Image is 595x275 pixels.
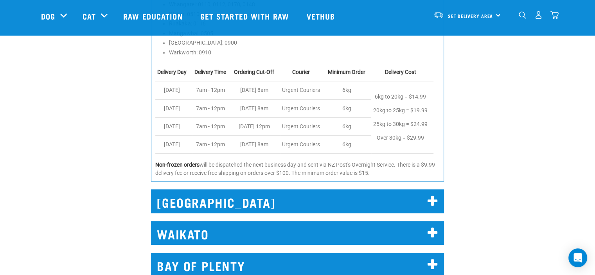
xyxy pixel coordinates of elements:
[155,117,192,135] td: [DATE]
[194,69,226,75] strong: Delivery Time
[299,0,345,32] a: Vethub
[326,117,371,135] td: 6kg
[232,81,280,99] td: [DATE] 8am
[292,69,310,75] strong: Courier
[373,90,428,145] p: 6kg to 20kg = $14.99 20kg to 25kg = $19.99 25kg to 30kg = $24.99 Over 30kg = $29.99
[534,11,543,19] img: user.png
[155,162,200,168] strong: Non-frozen orders
[280,117,326,135] td: Urgent Couriers
[192,117,232,135] td: 7am - 12pm
[280,81,326,99] td: Urgent Couriers
[326,81,371,99] td: 6kg
[155,135,192,153] td: [DATE]
[151,221,444,245] h2: WAIKATO
[232,99,280,117] td: [DATE] 8am
[192,81,232,99] td: 7am - 12pm
[151,189,444,213] h2: [GEOGRAPHIC_DATA]
[385,69,416,75] strong: Delivery Cost
[280,99,326,117] td: Urgent Couriers
[115,0,192,32] a: Raw Education
[234,69,274,75] strong: Ordering Cut-Off
[326,135,371,153] td: 6kg
[519,11,526,19] img: home-icon-1@2x.png
[568,248,587,267] div: Open Intercom Messenger
[83,10,96,22] a: Cat
[326,99,371,117] td: 6kg
[280,135,326,153] td: Urgent Couriers
[155,81,192,99] td: [DATE]
[192,135,232,153] td: 7am - 12pm
[448,14,493,17] span: Set Delivery Area
[232,117,280,135] td: [DATE] 12pm
[155,161,440,177] p: will be dispatched the next business day and sent via NZ Post's Overnight Service. There is a $9....
[192,0,299,32] a: Get started with Raw
[169,49,439,57] li: Warkworth: 0910
[328,69,365,75] strong: Minimum Order
[232,135,280,153] td: [DATE] 8am
[155,99,192,117] td: [DATE]
[157,69,187,75] strong: Delivery Day
[41,10,55,22] a: Dog
[550,11,559,19] img: home-icon@2x.png
[169,39,439,47] li: [GEOGRAPHIC_DATA]: 0900
[433,11,444,18] img: van-moving.png
[192,99,232,117] td: 7am - 12pm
